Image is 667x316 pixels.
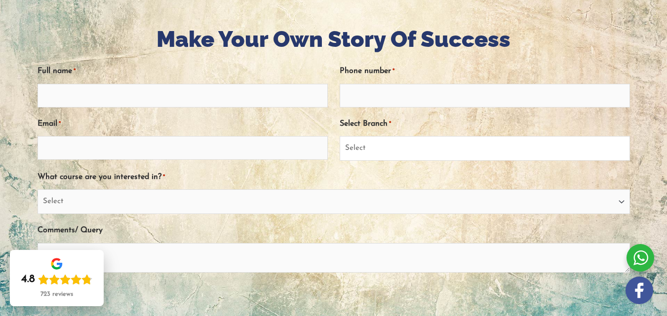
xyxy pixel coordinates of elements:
[38,169,165,185] label: What course are you interested in?
[38,116,61,132] label: Email
[340,63,394,79] label: Phone number
[21,273,35,286] div: 4.8
[38,24,630,55] h1: Make Your Own Story Of Success
[40,290,73,298] div: 723 reviews
[38,222,103,239] label: Comments/ Query
[38,63,76,79] label: Full name
[21,273,92,286] div: Rating: 4.8 out of 5
[626,277,653,304] img: white-facebook.png
[340,116,391,132] label: Select Branch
